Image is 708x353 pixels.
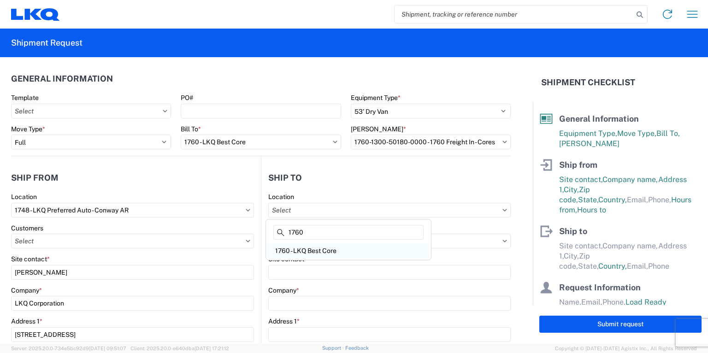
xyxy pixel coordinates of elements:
[598,195,627,204] span: Country,
[602,298,625,306] span: Phone,
[351,94,401,102] label: Equipment Type
[627,195,648,204] span: Email,
[559,241,602,250] span: Site contact,
[539,316,702,333] button: Submit request
[577,206,606,214] span: Hours to
[648,195,671,204] span: Phone,
[617,129,656,138] span: Move Type,
[11,203,254,218] input: Select
[581,298,602,306] span: Email,
[559,160,597,170] span: Ship from
[559,139,619,148] span: [PERSON_NAME]
[268,317,300,325] label: Address 1
[541,77,635,88] h2: Shipment Checklist
[598,262,627,271] span: Country,
[268,193,294,201] label: Location
[11,94,39,102] label: Template
[11,104,171,118] input: Select
[351,125,406,133] label: [PERSON_NAME]
[130,346,229,351] span: Client: 2025.20.0-e640dba
[395,6,633,23] input: Shipment, tracking or reference number
[559,282,641,292] span: Request Information
[268,203,511,218] input: Select
[11,74,113,83] h2: General Information
[268,243,429,258] div: 1760 - LKQ Best Core
[181,135,341,149] input: Select
[322,345,345,351] a: Support
[578,262,598,271] span: State,
[351,135,511,149] input: Select
[345,345,369,351] a: Feedback
[559,129,617,138] span: Equipment Type,
[559,298,581,306] span: Name,
[602,175,658,184] span: Company name,
[627,262,648,271] span: Email,
[181,94,193,102] label: PO#
[11,234,254,248] input: Select
[89,346,126,351] span: [DATE] 09:51:07
[559,226,587,236] span: Ship to
[268,173,302,182] h2: Ship to
[11,125,45,133] label: Move Type
[11,346,126,351] span: Server: 2025.20.0-734e5bc92d9
[656,129,680,138] span: Bill To,
[11,224,43,232] label: Customers
[11,286,42,294] label: Company
[195,346,229,351] span: [DATE] 17:21:12
[181,125,201,133] label: Bill To
[11,193,37,201] label: Location
[268,286,299,294] label: Company
[648,262,669,271] span: Phone
[11,317,42,325] label: Address 1
[555,344,697,353] span: Copyright © [DATE]-[DATE] Agistix Inc., All Rights Reserved
[11,37,83,48] h2: Shipment Request
[602,241,658,250] span: Company name,
[564,185,579,194] span: City,
[559,114,639,124] span: General Information
[11,255,50,263] label: Site contact
[559,175,602,184] span: Site contact,
[564,252,579,260] span: City,
[578,195,598,204] span: State,
[11,173,59,182] h2: Ship from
